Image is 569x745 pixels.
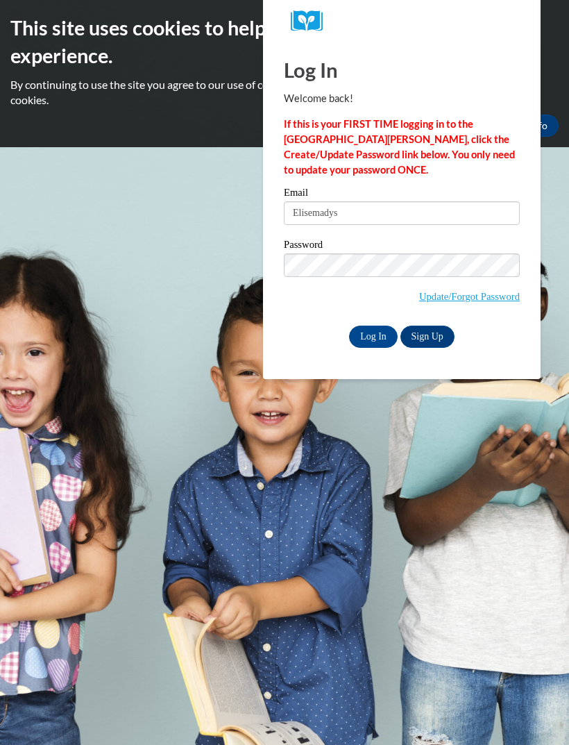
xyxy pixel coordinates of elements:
[513,689,558,734] iframe: Button to launch messaging window
[10,77,559,108] p: By continuing to use the site you agree to our use of cookies. Use the ‘More info’ button to read...
[412,656,440,684] iframe: Close message
[349,326,398,348] input: Log In
[284,118,515,176] strong: If this is your FIRST TIME logging in to the [GEOGRAPHIC_DATA][PERSON_NAME], click the Create/Upd...
[284,56,520,84] h1: Log In
[291,10,332,32] img: Logo brand
[291,10,513,32] a: COX Campus
[419,291,520,302] a: Update/Forgot Password
[10,14,559,70] h2: This site uses cookies to help improve your learning experience.
[400,326,455,348] a: Sign Up
[284,91,520,106] p: Welcome back!
[284,240,520,253] label: Password
[284,187,520,201] label: Email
